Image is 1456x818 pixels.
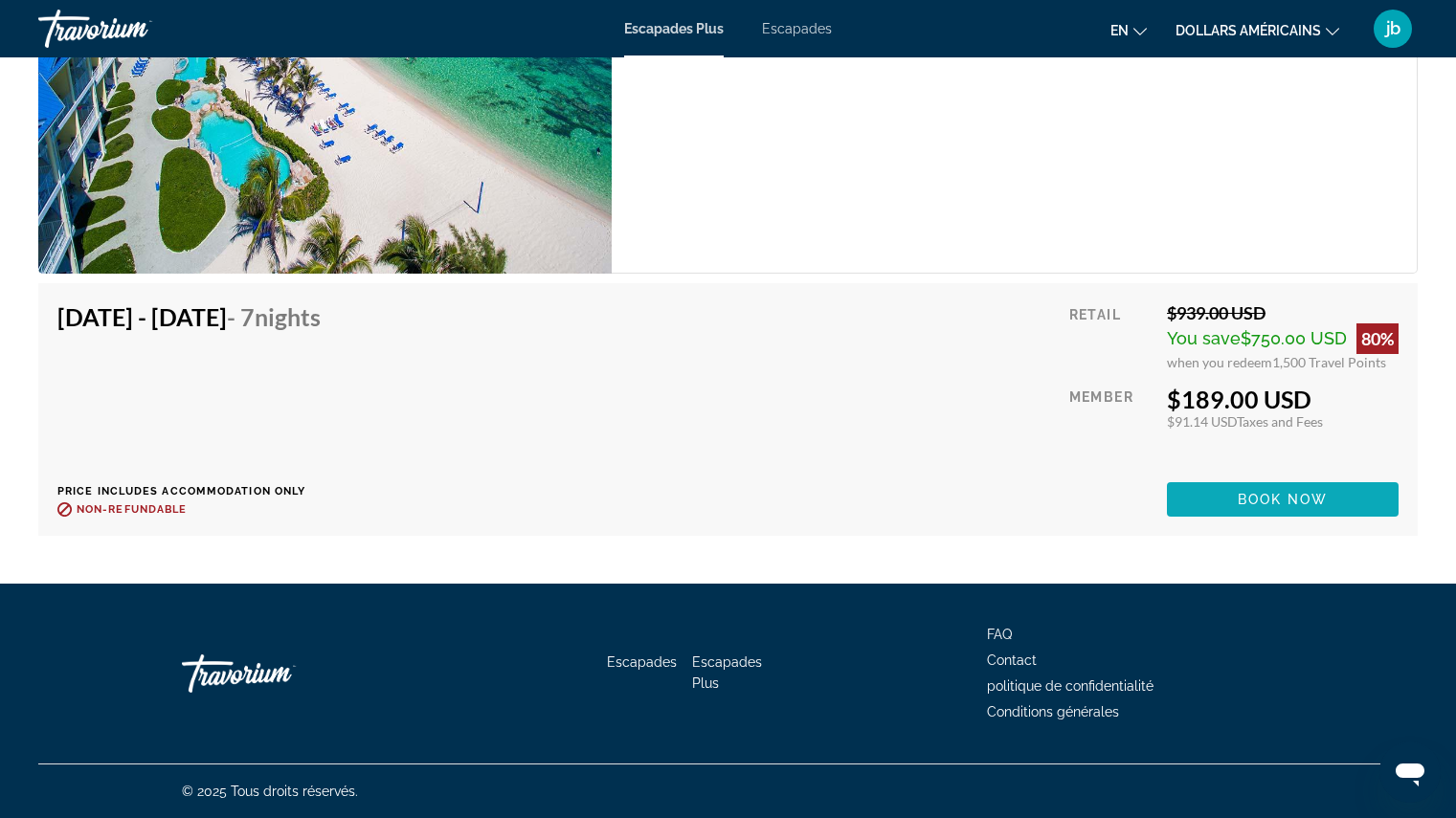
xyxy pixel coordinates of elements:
a: Escapades Plus [692,654,762,691]
p: Price includes accommodation only [57,485,335,497]
span: 1,500 Travel Points [1272,354,1386,370]
font: en [1110,23,1129,38]
div: $939.00 USD [1167,302,1399,323]
a: Travorium [38,4,230,54]
span: $750.00 USD [1241,328,1347,348]
a: Contact [987,652,1037,668]
a: Conditions générales [987,704,1119,719]
a: politique de confidentialité [987,678,1154,694]
h4: [DATE] - [DATE] [57,302,321,331]
button: Changer de langue [1110,16,1147,44]
font: dollars américains [1176,23,1321,38]
div: $91.14 USD [1167,413,1399,430]
a: Escapades [607,654,677,670]
div: $189.00 USD [1167,385,1399,413]
span: Book now [1238,492,1329,507]
font: © 2025 Tous droits réservés. [182,784,358,799]
button: Menu utilisateur [1368,9,1418,49]
iframe: Bouton de lancement de la fenêtre de messagerie [1379,741,1441,803]
span: - 7 [227,302,321,331]
a: Escapades Plus [624,21,724,36]
font: jb [1386,18,1400,38]
a: Escapades [762,21,832,36]
a: Travorium [182,645,373,702]
div: Member [1069,385,1153,468]
span: You save [1167,328,1241,348]
button: Changer de devise [1176,16,1339,44]
span: Taxes and Fees [1237,413,1323,430]
span: when you redeem [1167,354,1272,370]
div: 80% [1356,323,1399,354]
button: Book now [1167,482,1399,517]
span: Nights [255,302,321,331]
span: Non-refundable [77,503,187,516]
a: FAQ [987,627,1012,642]
div: Retail [1069,302,1153,370]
